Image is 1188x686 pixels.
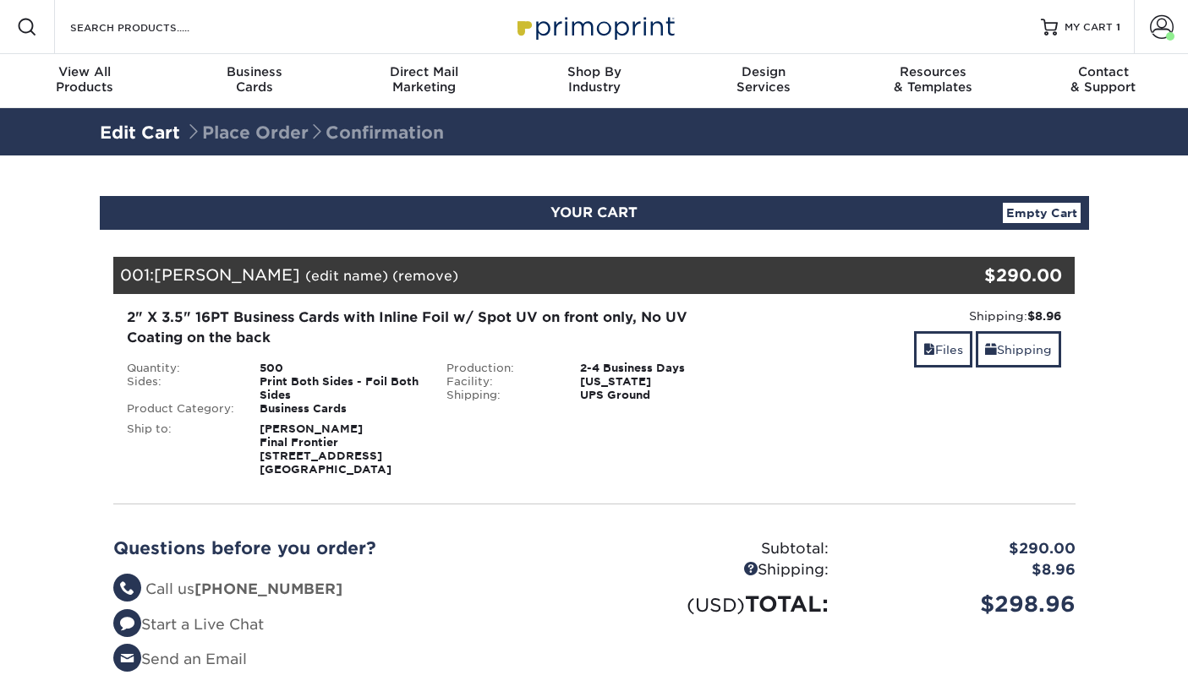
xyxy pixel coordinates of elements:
span: [PERSON_NAME] [154,265,300,284]
span: shipping [985,343,997,357]
span: Resources [849,64,1019,79]
a: (edit name) [305,268,388,284]
div: Facility: [434,375,567,389]
a: Shipping [976,331,1061,367]
span: Place Order Confirmation [185,122,444,143]
a: (remove) [392,268,458,284]
div: Ship to: [114,422,248,476]
a: DesignServices [679,54,849,108]
div: 500 [247,362,434,375]
span: files [923,343,935,357]
div: 2-4 Business Days [567,362,754,375]
input: SEARCH PRODUCTS..... [68,17,233,37]
div: & Templates [849,64,1019,95]
div: $290.00 [915,263,1063,288]
div: UPS Ground [567,389,754,402]
a: Send an Email [113,651,247,667]
a: Shop ByIndustry [509,54,679,108]
a: Contact& Support [1018,54,1188,108]
span: YOUR CART [550,204,638,220]
div: 001: [113,257,915,294]
div: Sides: [114,375,248,402]
div: 2" X 3.5" 16PT Business Cards with Inline Foil w/ Spot UV on front only, No UV Coating on the back [127,308,742,348]
div: TOTAL: [594,588,841,620]
span: 1 [1116,21,1120,33]
div: Subtotal: [594,538,841,560]
span: MY CART [1065,20,1113,35]
div: [US_STATE] [567,375,754,389]
span: Business [170,64,340,79]
div: & Support [1018,64,1188,95]
div: Shipping: [767,308,1062,324]
a: Empty Cart [1003,203,1081,223]
div: Marketing [339,64,509,95]
div: Cards [170,64,340,95]
div: Quantity: [114,362,248,375]
div: Services [679,64,849,95]
div: Production: [434,362,567,375]
a: Direct MailMarketing [339,54,509,108]
small: (USD) [687,594,745,616]
div: Shipping: [594,559,841,581]
div: Print Both Sides - Foil Both Sides [247,375,434,402]
a: Files [914,331,972,367]
li: Call us [113,579,582,601]
span: Shop By [509,64,679,79]
span: Contact [1018,64,1188,79]
a: Start a Live Chat [113,616,264,633]
div: Business Cards [247,402,434,416]
div: Product Category: [114,402,248,416]
div: $290.00 [841,538,1088,560]
a: BusinessCards [170,54,340,108]
span: Direct Mail [339,64,509,79]
div: $298.96 [841,588,1088,620]
strong: [PERSON_NAME] Final Frontier [STREET_ADDRESS] [GEOGRAPHIC_DATA] [260,422,391,476]
div: Industry [509,64,679,95]
strong: [PHONE_NUMBER] [194,580,342,597]
h2: Questions before you order? [113,538,582,558]
div: Shipping: [434,389,567,402]
img: Primoprint [510,8,679,45]
a: Edit Cart [100,122,180,143]
div: $8.96 [841,559,1088,581]
span: Design [679,64,849,79]
a: Resources& Templates [849,54,1019,108]
strong: $8.96 [1027,309,1061,323]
